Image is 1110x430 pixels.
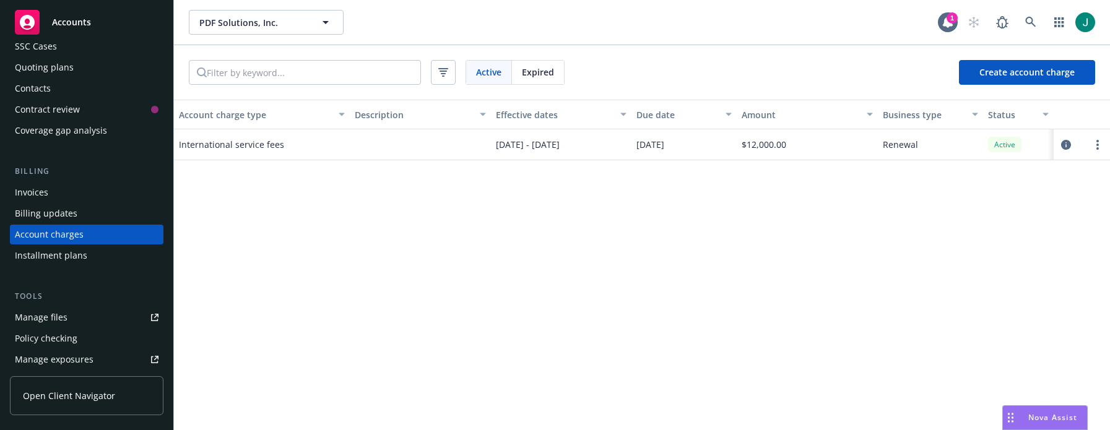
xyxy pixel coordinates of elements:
span: Active [476,66,501,79]
button: Description [350,100,490,129]
a: circleInformation [1059,137,1073,152]
span: Accounts [52,17,91,27]
button: Business type [878,100,984,129]
span: Open Client Navigator [23,389,115,402]
button: Nova Assist [1002,405,1088,430]
div: Billing updates [15,204,77,223]
span: Renewal [883,138,918,151]
input: Filter by keyword... [207,61,420,84]
a: Invoices [10,183,163,202]
div: Policy checking [15,329,77,348]
div: Amount [742,108,859,121]
a: Contract review [10,100,163,119]
div: Effective dates [496,108,613,121]
div: Contract review [15,100,80,119]
button: PDF Solutions, Inc. [189,10,344,35]
div: Invoices [15,183,48,202]
button: Status [983,100,1054,129]
span: [DATE] - [DATE] [496,138,560,151]
button: Account charge type [174,100,350,129]
div: Due date [636,108,719,121]
a: SSC Cases [10,37,163,56]
span: International service fees [179,138,284,151]
span: Expired [522,66,554,79]
div: SSC Cases [15,37,57,56]
a: Policy checking [10,329,163,348]
div: Active [988,137,1021,152]
div: Tools [10,290,163,303]
a: Report a Bug [990,10,1015,35]
div: 1 [947,12,958,24]
a: Coverage gap analysis [10,121,163,140]
a: Quoting plans [10,58,163,77]
a: Manage exposures [10,350,163,369]
a: Manage files [10,307,163,327]
a: Search [1018,10,1043,35]
a: Account charges [10,225,163,244]
div: Drag to move [1003,406,1018,429]
div: Description [355,108,472,121]
div: Manage exposures [15,350,93,369]
div: Coverage gap analysis [15,121,107,140]
a: Installment plans [10,246,163,265]
div: Manage files [15,307,67,327]
div: Status [988,108,1035,121]
button: Create account charge [959,60,1095,85]
div: Installment plans [15,246,87,265]
span: [DATE] [636,138,664,151]
button: Effective dates [491,100,631,129]
a: Contacts [10,79,163,98]
span: PDF Solutions, Inc. [199,16,306,29]
img: photo [1075,12,1095,32]
a: Start snowing [961,10,986,35]
a: Accounts [10,5,163,40]
div: Account charges [15,225,84,244]
div: Quoting plans [15,58,74,77]
div: Contacts [15,79,51,98]
svg: Search [197,67,207,77]
span: Nova Assist [1028,412,1077,423]
div: Business type [883,108,965,121]
span: $12,000.00 [742,138,786,151]
button: Amount [737,100,877,129]
div: Billing [10,165,163,178]
a: Billing updates [10,204,163,223]
div: Account charge type [179,108,331,121]
span: Create account charge [979,66,1075,78]
a: more [1090,137,1105,152]
a: Switch app [1047,10,1072,35]
button: Due date [631,100,737,129]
